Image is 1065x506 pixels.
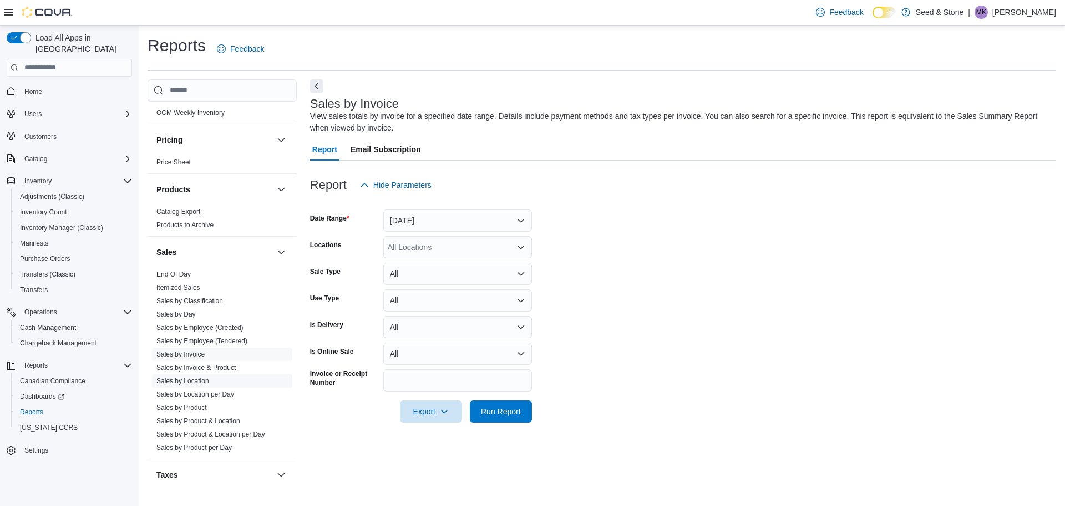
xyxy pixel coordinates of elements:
a: Sales by Invoice & Product [156,364,236,372]
button: Canadian Compliance [11,373,136,389]
a: Settings [20,444,53,457]
a: Inventory Count [16,206,72,219]
a: Transfers (Classic) [16,268,80,281]
input: Dark Mode [873,7,896,18]
a: Transfers [16,283,52,297]
a: Purchase Orders [16,252,75,265]
a: Itemized Sales [156,284,200,292]
div: Manpreet Kaur [975,6,988,19]
a: Sales by Product per Day [156,444,232,452]
div: OCM [148,106,297,124]
a: End Of Day [156,270,191,278]
span: Purchase Orders [20,254,70,263]
a: Home [20,85,47,98]
a: Dashboards [11,389,136,404]
span: Inventory Count [20,208,67,217]
a: Sales by Location [156,377,209,385]
span: Sales by Employee (Tendered) [156,337,247,345]
h3: Taxes [156,469,178,480]
button: Taxes [275,468,288,482]
a: Catalog Export [156,208,200,216]
span: Reports [20,408,43,417]
h1: Reports [148,34,206,57]
span: Feedback [230,43,264,54]
button: Pricing [156,134,272,146]
p: [PERSON_NAME] [992,6,1056,19]
span: Chargeback Management [16,337,132,350]
a: Feedback [212,38,268,60]
h3: Products [156,184,190,195]
label: Invoice or Receipt Number [310,369,379,387]
div: View sales totals by invoice for a specified date range. Details include payment methods and tax ... [310,111,1051,134]
span: Price Sheet [156,158,191,167]
label: Is Online Sale [310,347,354,356]
span: Report [312,138,337,161]
span: OCM Weekly Inventory [156,108,225,117]
button: [DATE] [383,209,532,232]
div: Sales [148,268,297,459]
nav: Complex example [7,79,132,488]
span: Inventory Manager (Classic) [16,221,132,234]
span: Sales by Employee (Created) [156,323,244,332]
span: Purchase Orders [16,252,132,265]
span: [US_STATE] CCRS [20,423,78,432]
button: Export [400,400,462,423]
a: Inventory Manager (Classic) [16,221,108,234]
span: Adjustments (Classic) [16,190,132,203]
a: Sales by Product [156,404,207,412]
span: Home [20,84,132,98]
span: Transfers [16,283,132,297]
button: Reports [20,359,52,372]
button: Purchase Orders [11,251,136,267]
button: Inventory [2,173,136,189]
button: Reports [2,358,136,373]
button: Sales [275,246,288,259]
a: Reports [16,405,48,419]
span: Inventory Count [16,206,132,219]
button: Home [2,83,136,99]
a: Sales by Invoice [156,350,205,358]
span: Inventory [24,177,52,186]
button: Next [310,79,323,93]
span: Operations [24,308,57,317]
button: Run Report [470,400,532,423]
button: Inventory Manager (Classic) [11,220,136,236]
span: Catalog [24,154,47,163]
span: Washington CCRS [16,421,132,434]
span: Adjustments (Classic) [20,192,84,201]
span: Users [20,107,132,121]
span: Sales by Product & Location per Day [156,430,265,439]
span: Run Report [481,406,521,417]
button: Products [275,183,288,196]
span: Dashboards [16,390,132,403]
button: Sales [156,247,272,258]
a: Dashboards [16,390,69,403]
button: Taxes [156,469,272,480]
a: Feedback [812,1,868,23]
button: All [383,289,532,312]
label: Is Delivery [310,320,343,329]
span: Customers [20,129,132,143]
h3: Report [310,178,347,192]
span: Manifests [20,239,48,248]
button: Catalog [2,151,136,167]
button: Hide Parameters [356,174,436,196]
span: Canadian Compliance [20,377,85,385]
span: Catalog [20,152,132,166]
button: Inventory [20,174,56,188]
button: [US_STATE] CCRS [11,420,136,435]
button: Chargeback Management [11,335,136,351]
span: Products to Archive [156,221,214,229]
button: Transfers [11,282,136,298]
a: Canadian Compliance [16,374,90,388]
a: Sales by Classification [156,297,223,305]
div: Pricing [148,156,297,173]
button: Open list of options [516,243,525,252]
span: Sales by Location per Day [156,390,234,399]
span: Load All Apps in [GEOGRAPHIC_DATA] [31,32,132,54]
button: Catalog [20,152,52,166]
button: Users [20,107,46,121]
span: Canadian Compliance [16,374,132,388]
h3: Sales [156,247,177,258]
button: Inventory Count [11,204,136,220]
